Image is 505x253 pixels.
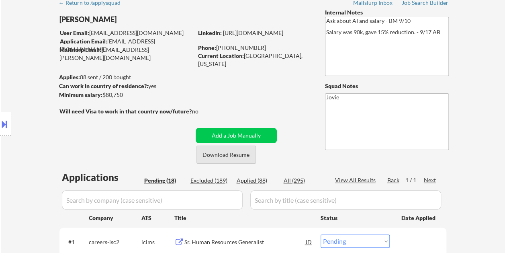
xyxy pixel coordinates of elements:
[192,107,215,115] div: no
[198,52,244,59] strong: Current Location:
[237,177,277,185] div: Applied (88)
[198,44,312,52] div: [PHONE_NUMBER]
[60,37,193,53] div: [EMAIL_ADDRESS][DOMAIN_NAME]
[325,82,449,90] div: Squad Notes
[223,29,283,36] a: [URL][DOMAIN_NAME]
[284,177,324,185] div: All (295)
[196,146,256,164] button: Download Resume
[387,176,400,184] div: Back
[89,238,141,246] div: careers-isc2
[198,29,222,36] strong: LinkedIn:
[60,29,193,37] div: [EMAIL_ADDRESS][DOMAIN_NAME]
[174,214,313,222] div: Title
[250,190,441,210] input: Search by title (case sensitive)
[196,128,277,143] button: Add a Job Manually
[59,14,225,25] div: [PERSON_NAME]
[60,29,89,36] strong: User Email:
[335,176,378,184] div: View All Results
[401,214,437,222] div: Date Applied
[60,38,107,45] strong: Application Email:
[141,214,174,222] div: ATS
[198,44,216,51] strong: Phone:
[198,52,312,68] div: [GEOGRAPHIC_DATA], [US_STATE]
[59,46,193,62] div: [EMAIL_ADDRESS][PERSON_NAME][DOMAIN_NAME]
[68,238,82,246] div: #1
[141,238,174,246] div: icims
[62,190,243,210] input: Search by company (case sensitive)
[321,210,390,225] div: Status
[89,214,141,222] div: Company
[305,234,313,249] div: JD
[424,176,437,184] div: Next
[144,177,184,185] div: Pending (18)
[405,176,424,184] div: 1 / 1
[325,8,449,16] div: Internal Notes
[59,46,101,53] strong: Mailslurp Email:
[190,177,231,185] div: Excluded (189)
[184,238,306,246] div: Sr. Human Resources Generalist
